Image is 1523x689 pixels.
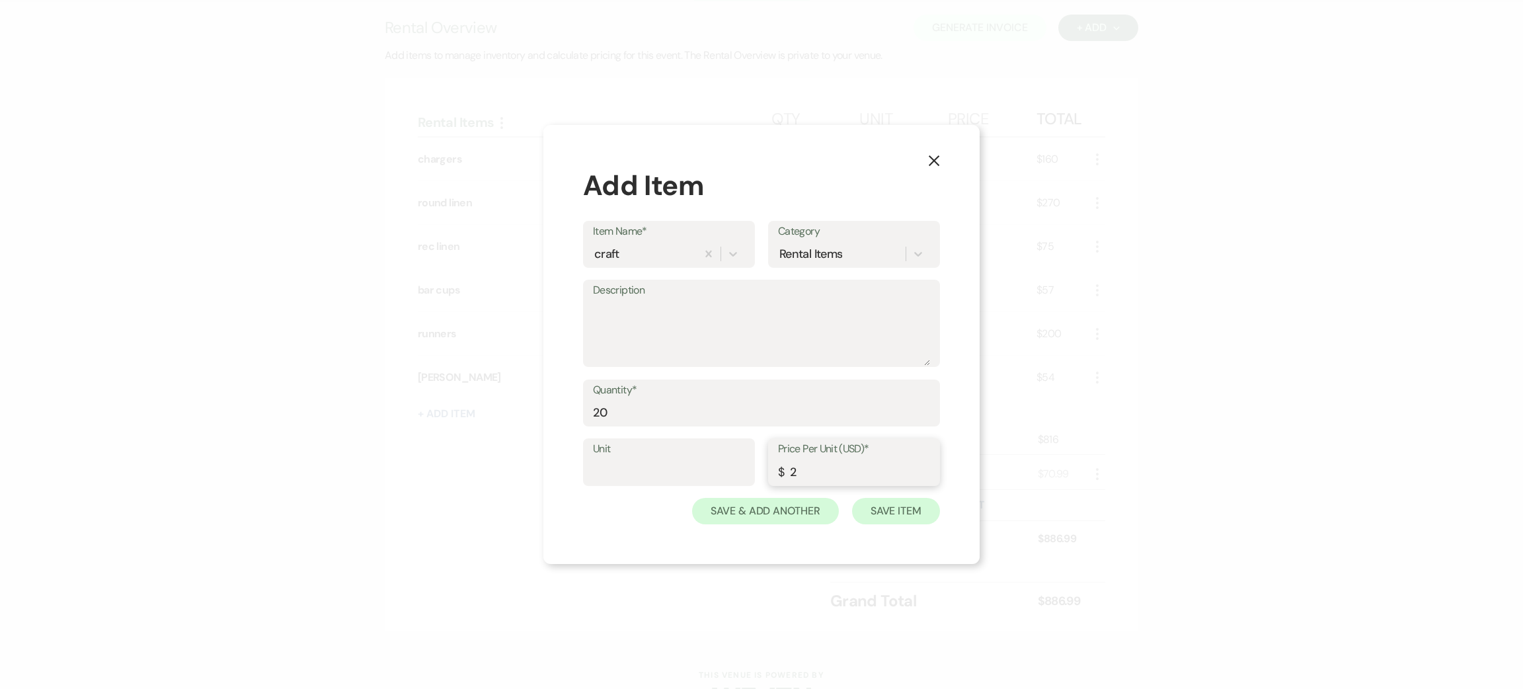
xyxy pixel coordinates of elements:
label: Unit [593,440,745,459]
div: $ [778,464,784,481]
label: Category [778,222,930,241]
div: Add Item [583,165,940,206]
div: Rental Items [779,245,842,263]
label: Description [593,281,930,300]
label: Item Name* [593,222,745,241]
label: Price Per Unit (USD)* [778,440,930,459]
label: Quantity* [593,381,930,400]
button: Save Item [852,498,940,524]
button: Save & Add Another [692,498,839,524]
div: craft [594,245,619,263]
